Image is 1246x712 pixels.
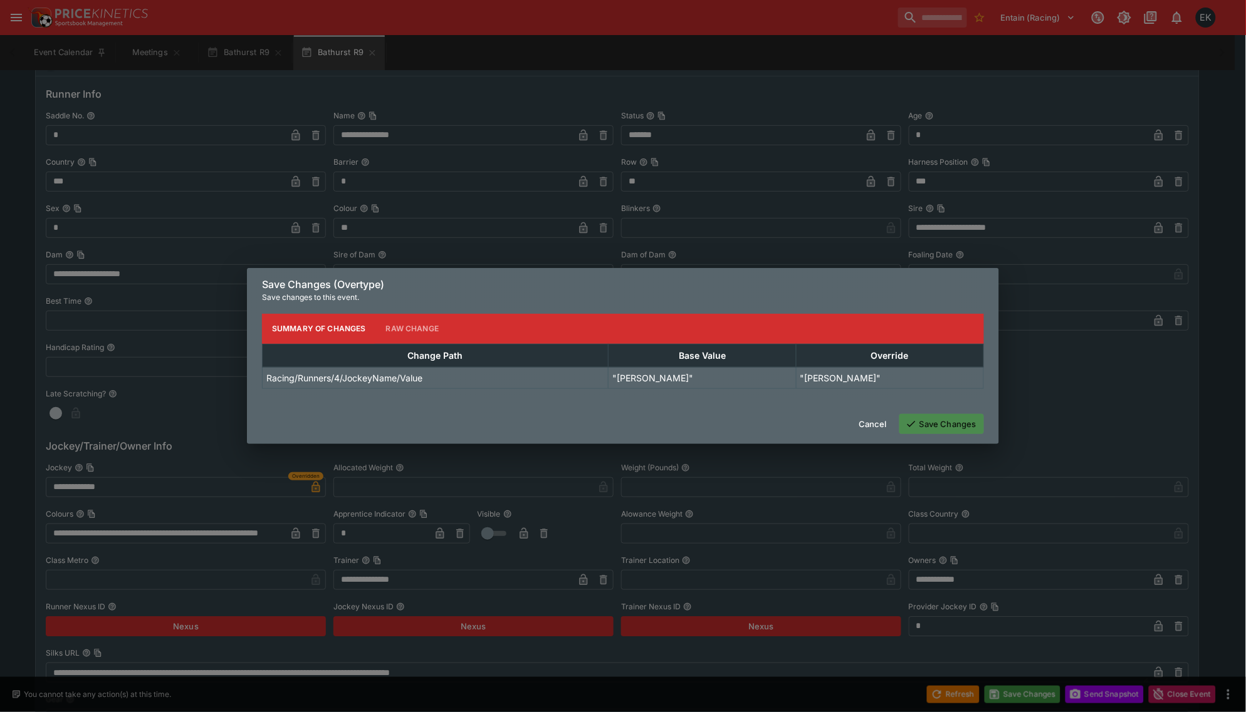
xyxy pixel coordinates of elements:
[262,278,984,291] h6: Save Changes (Overtype)
[266,371,422,384] p: Racing/Runners/4/JockeyName/Value
[796,367,983,388] td: "[PERSON_NAME]"
[851,414,894,434] button: Cancel
[609,344,796,367] th: Base Value
[796,344,983,367] th: Override
[376,314,449,344] button: Raw Change
[609,367,796,388] td: "[PERSON_NAME]"
[263,344,609,367] th: Change Path
[899,414,984,434] button: Save Changes
[262,314,376,344] button: Summary of Changes
[262,291,984,304] p: Save changes to this event.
